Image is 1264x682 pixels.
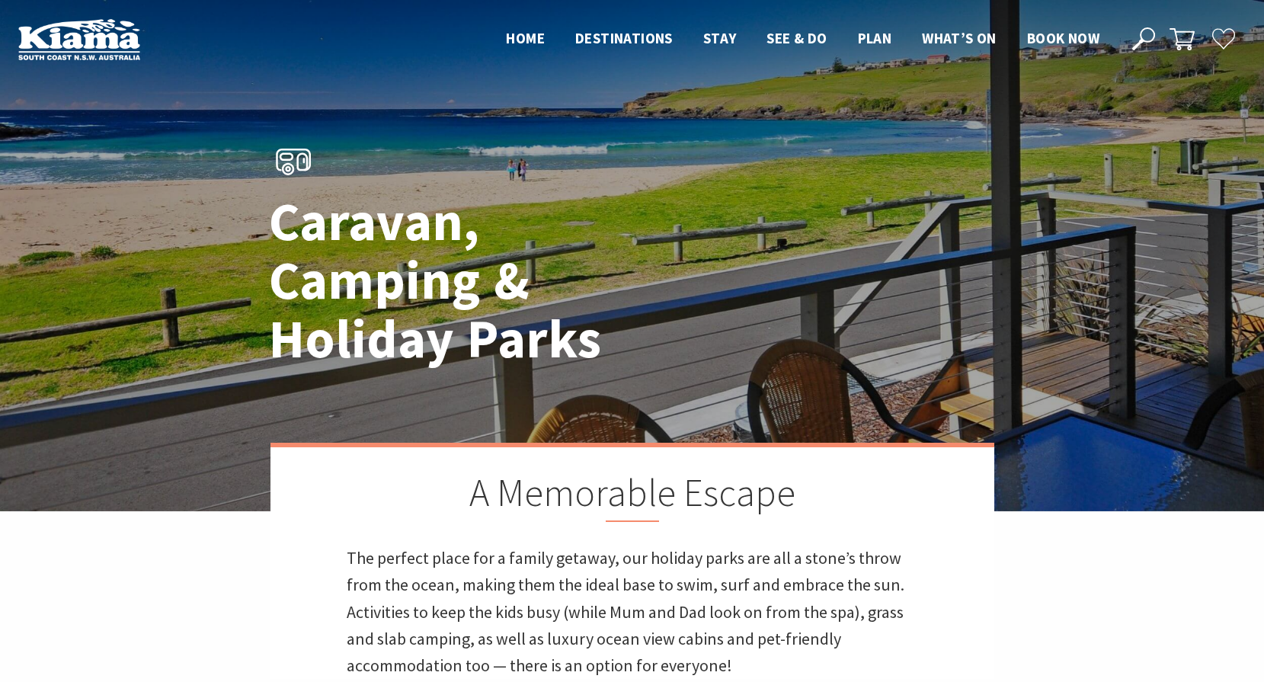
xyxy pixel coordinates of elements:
span: Plan [858,29,892,47]
img: Kiama Logo [18,18,140,60]
h1: Caravan, Camping & Holiday Parks [269,192,699,368]
span: See & Do [766,29,827,47]
span: Destinations [575,29,673,47]
span: What’s On [922,29,997,47]
nav: Main Menu [491,27,1115,52]
span: Home [506,29,545,47]
h2: A Memorable Escape [347,470,918,522]
p: The perfect place for a family getaway, our holiday parks are all a stone’s throw from the ocean,... [347,545,918,679]
span: Book now [1027,29,1099,47]
span: Stay [703,29,737,47]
